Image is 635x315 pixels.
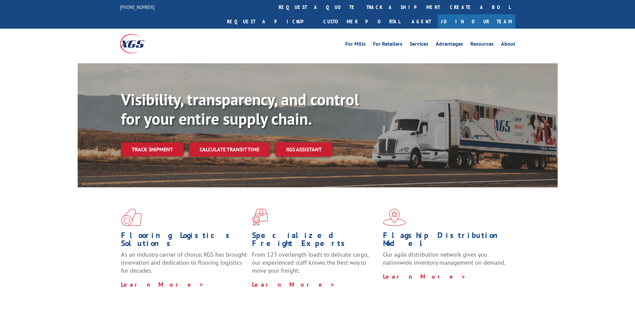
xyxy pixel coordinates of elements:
a: Resources [470,41,494,49]
a: Track shipment [121,142,184,156]
a: Calculate transit time [189,142,270,157]
a: Join Our Team [438,14,515,29]
img: xgs-icon-focused-on-flooring-red [252,209,268,226]
a: Agent [405,14,438,29]
a: For Retailers [373,41,402,49]
a: XGS ASSISTANT [275,142,332,157]
a: Customer Portal [318,14,405,29]
a: Learn More > [121,281,204,288]
a: Advantages [436,41,463,49]
h1: Flooring Logistics Solutions [121,231,247,251]
a: Request a pickup [222,14,318,29]
a: For Mills [345,41,366,49]
a: Learn More > [383,273,466,280]
a: About [501,41,515,49]
img: xgs-icon-flagship-distribution-model-red [383,209,406,226]
a: Learn More > [252,281,335,288]
p: From 123 overlength loads to delicate cargo, our experienced staff knows the best way to move you... [252,251,378,280]
a: Services [410,41,428,49]
h1: Flagship Distribution Model [383,231,509,251]
img: xgs-icon-total-supply-chain-intelligence-red [121,209,142,226]
span: Our agile distribution network gives you nationwide inventory management on demand. [383,251,506,266]
a: [PHONE_NUMBER] [120,4,155,10]
span: As an industry carrier of choice, XGS has brought innovation and dedication to flooring logistics... [121,251,247,274]
b: Visibility, transparency, and control for your entire supply chain. [121,89,359,129]
h1: Specialized Freight Experts [252,231,378,251]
